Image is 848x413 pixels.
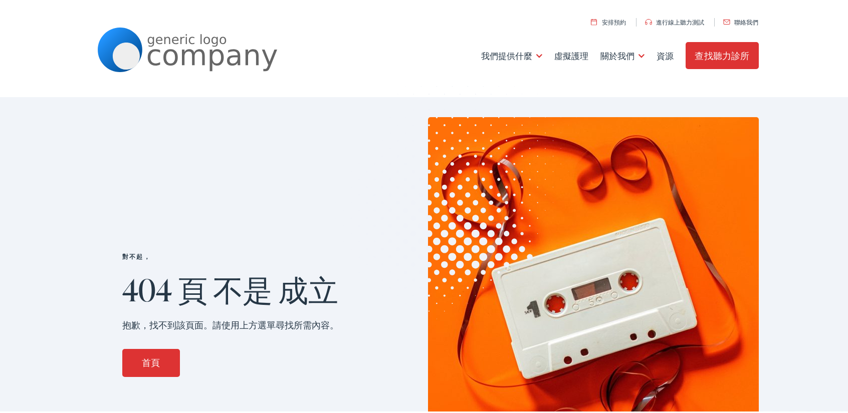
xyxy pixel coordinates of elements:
a: 資源 [657,36,674,73]
font: 查找聽力診所 [695,47,749,60]
font: 安排預約 [602,16,626,24]
font: 資源 [657,48,674,60]
a: 查找聽力診所 [686,40,758,67]
img: 具有半色調圖案的圖形圖像，有助於網站的視覺設計。 [312,53,577,325]
a: 我們提供什麼 [481,36,542,73]
img: 實用程式圖標 [723,18,730,23]
font: 聯絡我們 [734,16,758,24]
font: 首頁 [142,354,160,366]
a: 首頁 [122,347,180,375]
a: 安排預約 [591,16,626,24]
img: 實用程式圖標 [591,17,597,23]
font: 對不起， [122,250,151,258]
a: 進行線上聽力測試 [645,16,704,24]
a: 聯絡我們 [723,16,758,24]
a: 關於我們 [600,36,645,73]
font: 進行線上聽力測試 [656,16,704,24]
font: 關於我們 [600,48,634,60]
font: 虛擬護理 [554,48,588,60]
img: 實用程式圖標 [645,17,652,23]
font: 404 [122,267,172,308]
font: 頁 [177,267,207,308]
font: 成立 [278,267,338,308]
font: 我們提供什麼 [481,48,532,60]
font: 不是 [213,267,273,308]
font: 抱歉，找不到該頁面。請使用上方選單尋找所需內容。 [122,316,339,329]
a: 虛擬護理 [554,36,588,73]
